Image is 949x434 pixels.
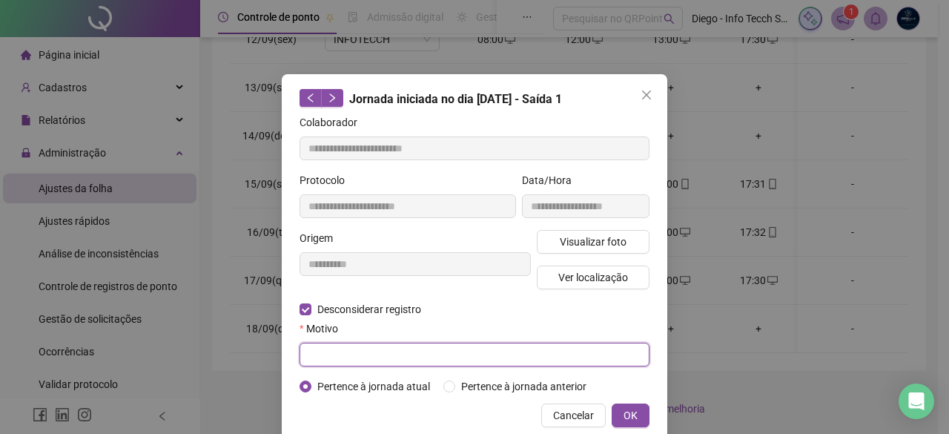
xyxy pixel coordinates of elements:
label: Motivo [300,320,348,337]
label: Origem [300,230,343,246]
button: OK [612,404,649,427]
span: right [327,93,337,103]
button: Close [635,83,658,107]
button: Ver localização [537,266,649,289]
span: OK [624,407,638,424]
button: right [321,89,343,107]
span: Pertence à jornada atual [311,378,436,395]
span: Cancelar [553,407,594,424]
div: Open Intercom Messenger [899,384,934,419]
span: Visualizar foto [560,234,626,250]
span: Ver localização [558,269,628,286]
button: Visualizar foto [537,230,649,254]
button: Cancelar [541,404,606,427]
button: left [300,89,322,107]
span: left [305,93,316,103]
label: Data/Hora [522,172,581,188]
label: Protocolo [300,172,354,188]
span: Pertence à jornada anterior [455,378,592,395]
label: Colaborador [300,114,367,131]
span: Desconsiderar registro [311,301,427,318]
span: close [641,89,652,101]
div: Jornada iniciada no dia [DATE] - Saída 1 [300,89,649,108]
